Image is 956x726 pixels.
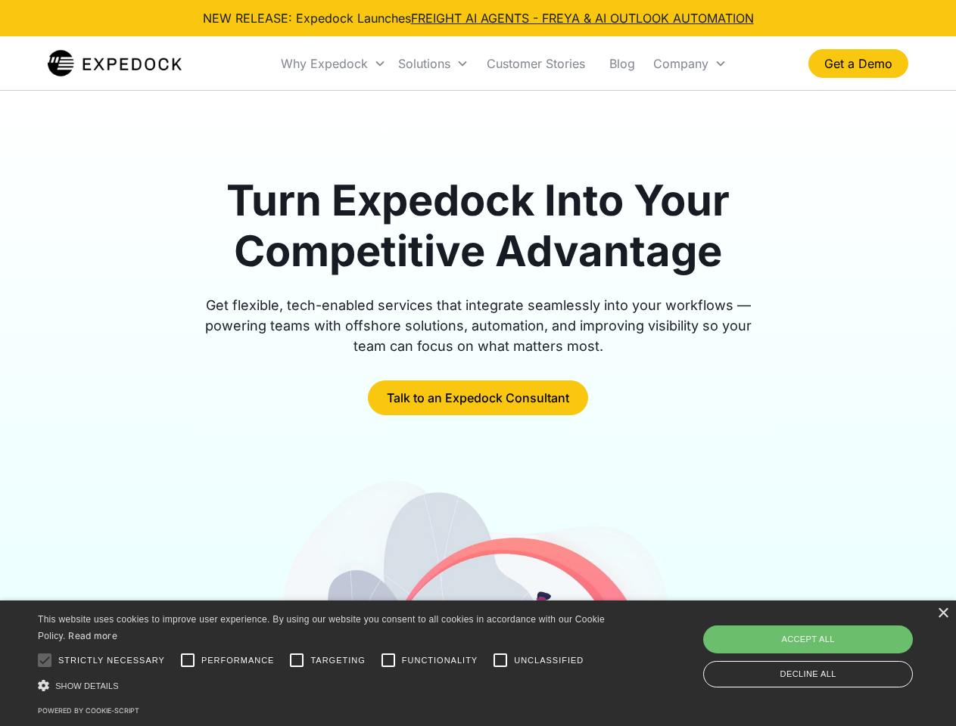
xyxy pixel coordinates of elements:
[68,630,117,641] a: Read more
[937,608,948,619] div: Close
[647,38,733,89] div: Company
[597,38,647,89] a: Blog
[402,654,478,667] span: Functionality
[48,48,182,79] a: home
[808,49,908,78] a: Get a Demo
[514,654,584,667] span: Unclassified
[203,9,754,27] div: NEW RELEASE: Expedock Launches
[310,654,365,667] span: Targeting
[411,11,754,26] a: FREIGHT AI AGENTS - FREYA & AI OUTLOOK AUTOMATION
[392,38,475,89] div: Solutions
[38,678,610,693] div: Show details
[475,38,597,89] a: Customer Stories
[38,706,139,715] a: Powered by cookie-script
[653,56,708,71] div: Company
[201,654,275,667] span: Performance
[58,654,165,667] span: Strictly necessary
[188,175,769,277] h1: Turn Expedock Into Your Competitive Advantage
[38,614,605,642] span: This website uses cookies to improve user experience. By using our website you consent to all coo...
[55,681,119,690] span: Show details
[188,295,769,356] div: Get flexible, tech-enabled services that integrate seamlessly into your workflows — powering team...
[281,56,368,71] div: Why Expedock
[398,56,450,71] div: Solutions
[368,380,588,415] a: Talk to an Expedock Consultant
[48,48,182,79] img: Expedock Logo
[275,38,392,89] div: Why Expedock
[703,661,913,687] div: Decline all
[703,625,913,653] div: Accept all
